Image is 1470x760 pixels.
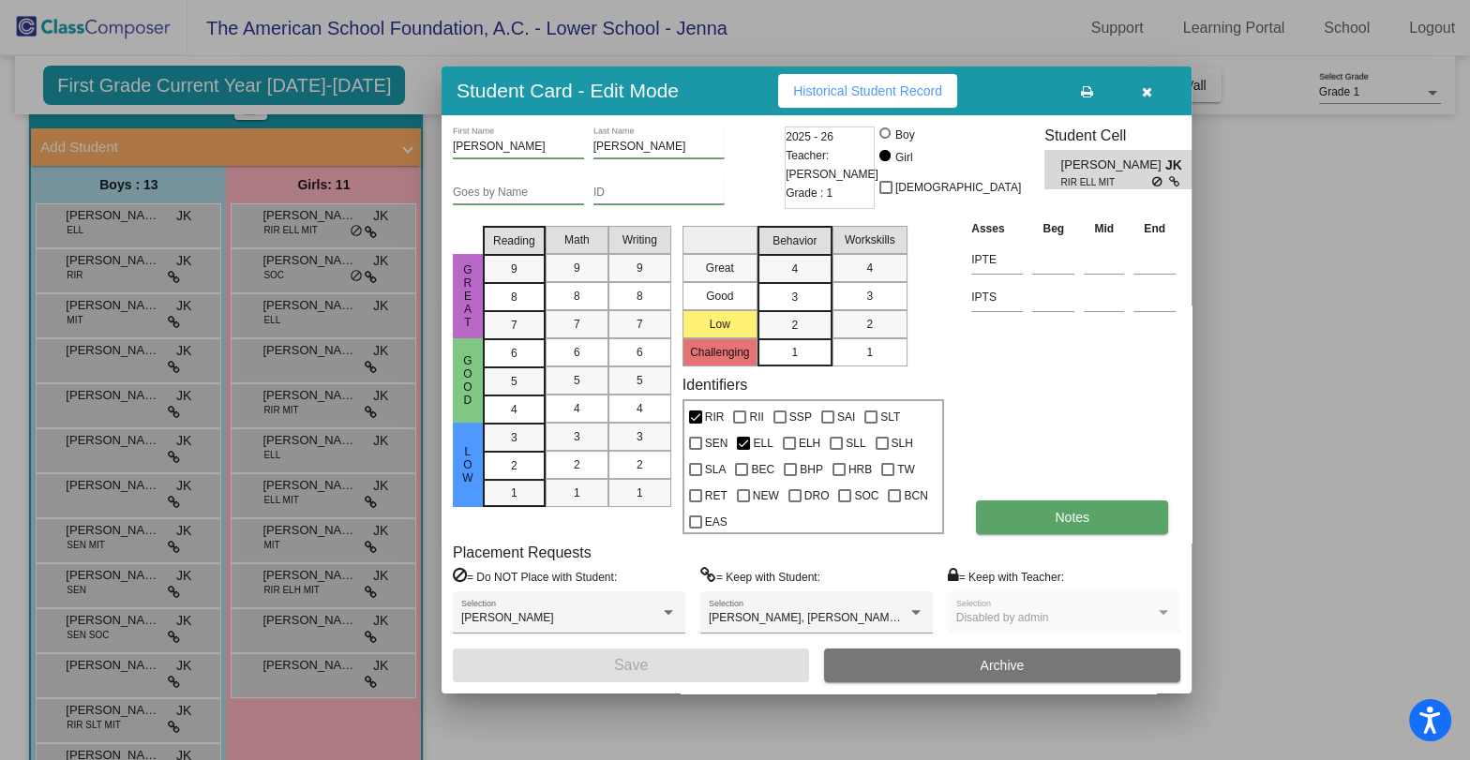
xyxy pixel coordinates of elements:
span: 4 [511,401,517,418]
th: Asses [967,218,1027,239]
span: 6 [637,344,643,361]
span: Historical Student Record [793,83,942,98]
input: goes by name [453,186,584,200]
span: [PERSON_NAME] [1061,156,1165,175]
input: assessment [971,283,1023,311]
span: 4 [574,400,580,417]
span: 1 [637,484,643,501]
span: SOC [854,484,878,507]
span: RIR [705,406,725,428]
span: 1 [791,344,798,361]
span: 3 [574,428,580,445]
span: 7 [637,316,643,333]
span: 9 [574,260,580,276]
span: DRO [804,484,830,507]
button: Historical Student Record [778,74,957,108]
span: 6 [574,344,580,361]
span: Save [614,657,648,673]
span: 2 [574,456,580,473]
span: Behavior [772,232,817,249]
span: [DEMOGRAPHIC_DATA] [895,176,1021,199]
span: 8 [511,289,517,305]
span: 4 [866,260,873,276]
span: Low [459,445,476,484]
span: 8 [574,288,580,305]
label: = Keep with Teacher: [948,567,1064,586]
span: BEC [751,458,774,481]
span: RIR ELL MIT [1061,175,1152,189]
span: 4 [791,261,798,277]
label: Placement Requests [453,544,592,561]
span: SLL [846,432,865,455]
span: 2 [637,456,643,473]
h3: Student Cell [1044,127,1207,144]
span: TW [897,458,915,481]
span: Good [459,354,476,407]
span: RET [705,484,727,507]
span: 2 [791,317,798,334]
th: Beg [1027,218,1079,239]
span: 3 [866,288,873,305]
th: End [1129,218,1180,239]
span: RII [749,406,763,428]
span: SLH [892,432,913,455]
span: 7 [574,316,580,333]
span: 9 [511,261,517,277]
span: SSP [789,406,812,428]
span: SAI [837,406,855,428]
span: 2 [511,457,517,474]
input: assessment [971,246,1023,274]
span: NEW [753,484,779,507]
span: 3 [637,428,643,445]
span: Math [564,231,590,248]
label: = Keep with Student: [700,567,820,586]
button: Save [453,648,809,682]
span: BHP [800,458,823,481]
span: 5 [637,372,643,389]
span: EAS [705,511,727,533]
span: 1 [511,484,517,501]
span: HRB [848,458,872,481]
span: Writing [622,231,657,248]
span: 2 [866,316,873,333]
span: Disabled by admin [956,611,1049,624]
label: = Do NOT Place with Student: [453,567,617,586]
span: BCN [904,484,927,507]
h3: Student Card - Edit Mode [457,79,679,102]
label: Identifiers [682,376,747,394]
span: Great [459,263,476,329]
span: 1 [574,484,580,501]
span: ELL [753,432,772,455]
span: Teacher: [PERSON_NAME] [786,146,878,184]
div: Girl [894,149,913,166]
span: SLA [705,458,727,481]
span: 6 [511,345,517,362]
span: 3 [791,289,798,305]
span: Notes [1055,510,1089,525]
span: ELH [799,432,820,455]
span: JK [1165,156,1192,175]
span: Grade : 1 [786,184,832,202]
span: [PERSON_NAME] [461,611,554,624]
span: Workskills [845,231,895,248]
span: SLT [880,406,900,428]
span: 8 [637,288,643,305]
span: 5 [574,372,580,389]
span: 2025 - 26 [786,127,833,146]
button: Notes [976,500,1168,534]
span: 5 [511,373,517,390]
span: [PERSON_NAME], [PERSON_NAME], [PERSON_NAME], [PERSON_NAME] [709,611,1098,624]
span: SEN [705,432,728,455]
span: 1 [866,344,873,361]
span: 3 [511,429,517,446]
span: 9 [637,260,643,276]
span: Archive [981,658,1025,673]
th: Mid [1079,218,1129,239]
span: 4 [637,400,643,417]
div: Boy [894,127,915,143]
button: Archive [824,648,1180,682]
span: Reading [493,232,535,249]
span: 7 [511,317,517,334]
